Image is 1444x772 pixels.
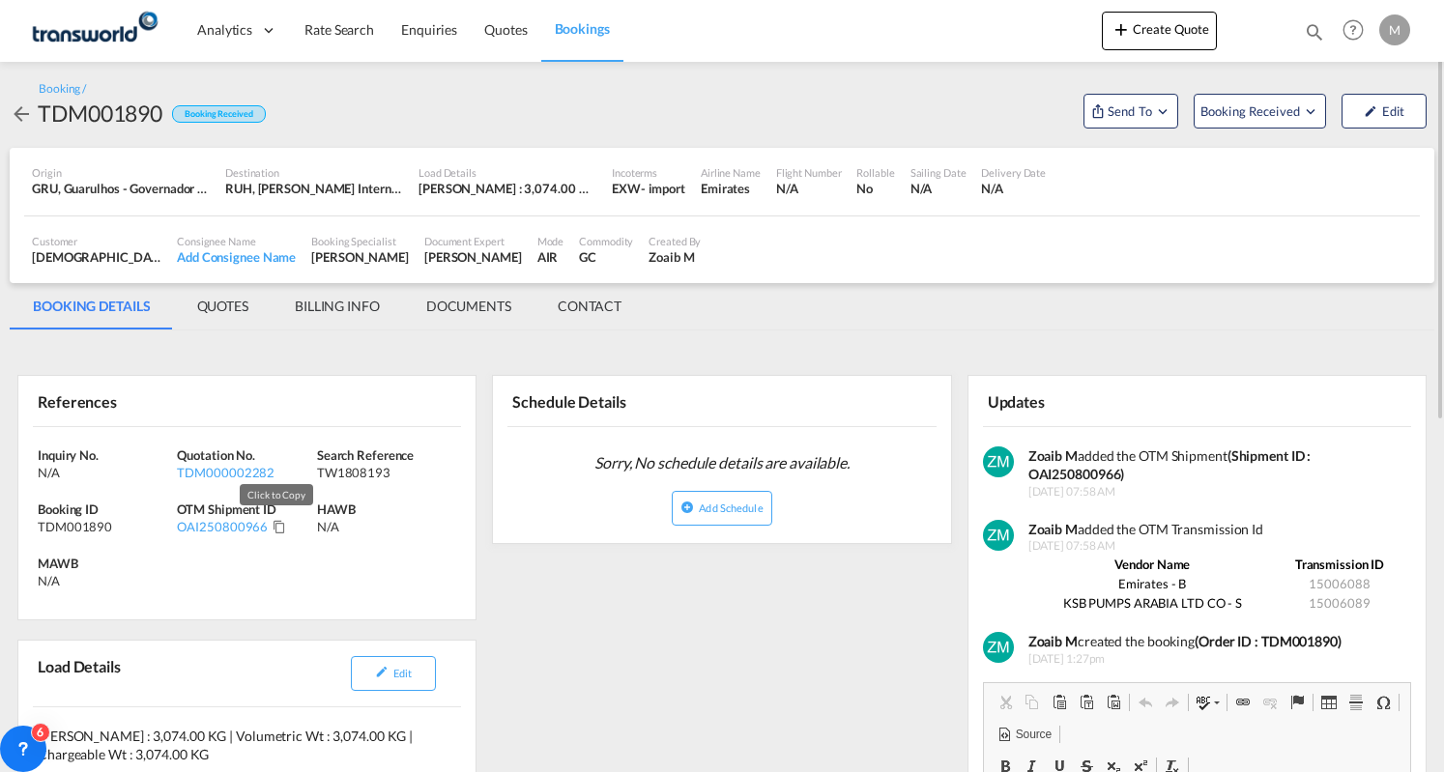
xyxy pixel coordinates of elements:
div: Emirates [701,180,761,197]
div: AIR [537,248,564,266]
div: Load Details [33,648,129,699]
div: TDM001890 [38,98,162,129]
div: N/A [38,464,172,481]
md-tab-item: BOOKING DETAILS [10,283,174,329]
div: Created By [649,234,701,248]
div: Add Consignee Name [177,248,296,266]
span: Add Schedule [699,501,763,514]
a: Paste (Ctrl+V) [1046,690,1073,715]
div: M [1379,14,1410,45]
img: 1a84b2306ded11f09c1219774cd0a0fe.png [29,9,159,52]
span: OTM Shipment ID [177,501,276,517]
a: Undo (Ctrl+Z) [1132,690,1159,715]
div: Delivery Date [981,165,1046,180]
span: Enquiries [401,21,457,38]
md-icon: icon-plus-circle [680,500,694,514]
div: OAI250800966 [177,518,268,535]
span: Send To [1106,101,1154,121]
div: Booking / [39,81,86,98]
md-tooltip: Click to Copy [240,484,313,505]
td: 15006089 [1277,593,1402,613]
td: 15006088 [1277,574,1402,593]
b: Zoaib M [1028,633,1078,649]
a: Spell Check As You Type [1191,690,1225,715]
img: v+XMcPmzgAAAABJRU5ErkJggg== [983,632,1014,663]
a: Unlink [1256,690,1284,715]
div: GC [579,248,633,266]
md-icon: icon-pencil [1364,104,1377,118]
button: icon-pencilEdit [1342,94,1427,129]
span: Sorry, No schedule details are available. [587,444,857,481]
img: v+XMcPmzgAAAABJRU5ErkJggg== [983,520,1014,551]
span: [DATE] 07:58 AM [1028,538,1402,555]
div: TW1808193 [317,464,451,481]
a: Anchor [1284,690,1311,715]
span: Help [1337,14,1370,46]
div: N/A [776,180,842,197]
a: Link (Ctrl+K) [1229,690,1256,715]
div: [PERSON_NAME] : 3,074.00 KG | Volumetric Wt : 3,074.00 KG | Chargeable Wt : 3,074.00 KG [419,180,596,197]
div: N/A [910,180,967,197]
md-tab-item: QUOTES [174,283,272,329]
div: Zoaib M [649,248,701,266]
strong: Zoaib M [1028,447,1078,464]
a: Copy (Ctrl+C) [1019,690,1046,715]
div: added the OTM Shipment [1028,446,1402,484]
span: [DATE] 07:58 AM [1028,484,1402,500]
span: MAWB [38,556,78,571]
div: Flight Number [776,165,842,180]
a: Paste as plain text (Ctrl+Shift+V) [1073,690,1100,715]
div: Load Details [419,165,596,180]
div: EXW [612,180,641,197]
a: Source [992,722,1057,747]
strong: (Shipment ID : OAI250800966) [1028,447,1312,483]
div: TDM001890 [38,518,172,535]
span: Bookings [555,20,610,37]
div: Customer [32,234,161,248]
div: [DEMOGRAPHIC_DATA][PERSON_NAME] [32,248,161,266]
md-pagination-wrapper: Use the left and right arrow keys to navigate between tabs [10,283,645,329]
md-icon: Click to Copy [273,520,286,533]
span: Booking Received [1200,101,1302,121]
strong: Zoaib M [1028,521,1078,537]
div: Document Expert [424,234,522,248]
div: [PERSON_NAME] [311,248,409,266]
div: icon-magnify [1304,21,1325,50]
div: Consignee Name [177,234,296,248]
div: References [33,384,244,417]
md-tab-item: CONTACT [534,283,645,329]
td: KSB PUMPS ARABIA LTD CO - S [1028,593,1277,613]
div: Sailing Date [910,165,967,180]
div: GRU, Guarulhos - Governador André Franco Montoro International, São Paulo, Brazil, South America,... [32,180,210,197]
span: Rate Search [304,21,374,38]
div: RUH, King Khaled International, Riyadh, Saudi Arabia, Middle East, Middle East [225,180,403,197]
span: Quotation No. [177,447,255,463]
span: Search Reference [317,447,414,463]
span: Inquiry No. [38,447,99,463]
div: TDM000002282 [177,464,311,481]
div: [PERSON_NAME] [424,248,522,266]
div: Help [1337,14,1379,48]
strong: Vendor Name [1114,557,1190,572]
div: Destination [225,165,403,180]
md-icon: icon-pencil [375,665,389,678]
div: Airline Name [701,165,761,180]
button: Open demo menu [1194,94,1326,129]
a: Paste from Word [1100,690,1127,715]
div: Updates [983,384,1194,417]
div: Schedule Details [507,384,718,417]
img: v+XMcPmzgAAAABJRU5ErkJggg== [983,446,1014,477]
span: Analytics [197,20,252,40]
button: Open demo menu [1083,94,1178,129]
md-icon: icon-magnify [1304,21,1325,43]
md-tab-item: DOCUMENTS [403,283,534,329]
button: icon-pencilEdit [351,656,436,691]
span: Booking ID [38,501,99,517]
a: Insert Special Character [1370,690,1397,715]
span: Edit [393,667,412,679]
a: Insert Horizontal Line [1343,690,1370,715]
div: Incoterms [612,165,685,180]
body: Editor, editor12 [19,19,407,40]
button: icon-plus 400-fgCreate Quote [1102,12,1217,50]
